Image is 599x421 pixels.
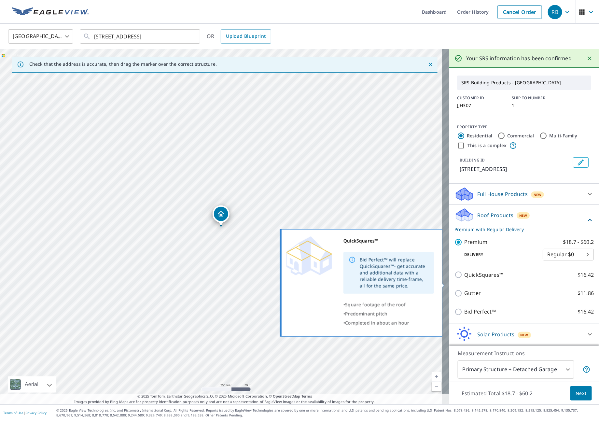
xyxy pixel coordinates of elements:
[345,320,409,326] span: Completed in about an hour
[464,289,481,297] p: Gutter
[454,186,594,202] div: Full House ProductsNew
[343,236,434,246] div: QuickSquares™
[94,27,187,46] input: Search by address or latitude-longitude
[464,308,496,316] p: Bid Perfect™
[512,95,559,101] p: SHIP TO NUMBER
[273,394,300,399] a: OpenStreetMap
[460,165,570,173] p: [STREET_ADDRESS]
[345,311,387,317] span: Predominant pitch
[286,236,332,275] img: Premium
[137,394,312,399] span: © 2025 TomTom, Earthstar Geographics SIO, © 2025 Microsoft Corporation, ©
[467,142,507,149] label: This is a complex
[8,376,56,393] div: Aerial
[548,5,562,19] div: RB
[454,327,594,342] div: Solar ProductsNew
[226,32,266,40] span: Upload Blueprint
[221,29,271,44] a: Upload Blueprint
[459,77,590,88] p: SRS Building Products - [GEOGRAPHIC_DATA]
[477,211,513,219] p: Roof Products
[12,7,89,17] img: EV Logo
[507,133,534,139] label: Commercial
[519,213,527,218] span: New
[497,5,542,19] a: Cancel Order
[477,330,514,338] p: Solar Products
[458,349,591,357] p: Measurement Instructions
[343,309,434,318] div: •
[464,238,487,246] p: Premium
[543,246,594,264] div: Regular $0
[454,252,543,258] p: Delivery
[29,61,217,67] p: Check that the address is accurate, then drag the marker over the correct structure.
[207,29,271,44] div: OR
[8,27,73,46] div: [GEOGRAPHIC_DATA]
[467,133,492,139] label: Residential
[570,386,592,401] button: Next
[573,157,589,168] button: Edit building 1
[512,103,559,108] p: 1
[360,254,429,292] div: Bid Perfect™ will replace QuickSquares™- get accurate and additional data with a reliable deliver...
[56,408,596,418] p: © 2025 Eagle View Technologies, Inc. and Pictometry International Corp. All Rights Reserved. Repo...
[520,332,528,338] span: New
[456,386,538,400] p: Estimated Total: $18.7 - $60.2
[454,207,594,233] div: Roof ProductsNewPremium with Regular Delivery
[301,394,312,399] a: Terms
[25,411,47,415] a: Privacy Policy
[343,300,434,309] div: •
[454,226,586,233] p: Premium with Regular Delivery
[457,124,591,130] div: PROPERTY TYPE
[583,366,591,373] span: Your report will include the primary structure and a detached garage if one exists.
[460,157,485,163] p: BUILDING ID
[464,271,503,279] p: QuickSquares™
[426,60,435,69] button: Close
[345,302,406,308] span: Square footage of the roof
[585,54,594,63] button: Close
[23,376,40,393] div: Aerial
[578,289,594,297] p: $11.86
[549,133,578,139] label: Multi-Family
[576,389,587,398] span: Next
[432,372,441,382] a: Current Level 17, Zoom In
[458,360,574,379] div: Primary Structure + Detached Garage
[3,411,23,415] a: Terms of Use
[432,382,441,391] a: Current Level 17, Zoom Out
[578,308,594,316] p: $16.42
[457,95,504,101] p: CUSTOMER ID
[466,54,572,62] p: Your SRS information has been confirmed
[457,103,504,108] p: JJH307
[578,271,594,279] p: $16.42
[477,190,528,198] p: Full House Products
[3,411,47,415] p: |
[563,238,594,246] p: $18.7 - $60.2
[213,205,230,226] div: Dropped pin, building 1, Residential property, 12769 SE 155th Ave Happy Valley, OR 97086
[343,318,434,328] div: •
[534,192,542,197] span: New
